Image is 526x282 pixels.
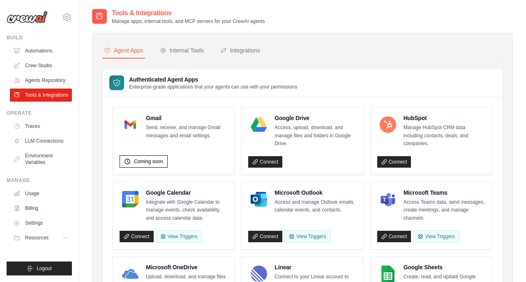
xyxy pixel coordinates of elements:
[377,156,411,168] a: Connect
[129,75,298,84] h3: Authenticated Agent Apps
[380,116,396,133] img: HubSpot Logo
[122,116,138,133] img: Gmail Logo
[37,265,52,272] span: Logout
[7,110,72,116] div: Operate
[7,11,48,23] img: Logo
[10,216,72,230] a: Settings
[10,187,72,200] a: Usage
[10,231,72,244] button: Resources
[377,231,411,242] a: Connect
[104,46,143,55] div: Agent Apps
[10,120,72,133] a: Traces
[275,263,356,271] h4: Linear
[275,114,356,122] h4: Google Drive
[146,114,228,122] h4: Gmail
[380,191,396,207] img: Microsoft Teams Logo
[10,74,72,87] a: Agents Repository
[275,198,356,214] p: Access and manage Outlook emails, calendar events, and contacts.
[404,263,485,271] h4: Google Sheets
[413,230,459,243] : View Triggers
[158,43,205,59] button: Internal Tools
[10,134,72,148] a: LLM Connections
[275,189,356,197] h4: Microsoft Outlook
[25,234,48,241] span: Resources
[146,124,228,140] p: Send, receive, and manage Gmail messages and email settings.
[112,8,265,18] h2: Tools & Integrations
[219,43,262,59] button: Integrations
[251,266,267,282] img: Linear Logo
[10,59,72,72] a: Crew Studio
[284,230,330,243] : View Triggers
[404,124,485,148] p: Manage HubSpot CRM data including contacts, deals, and companies.
[251,116,267,133] img: Google Drive Logo
[248,156,282,168] a: Connect
[251,191,267,207] img: Microsoft Outlook Logo
[102,43,145,59] button: Agent Apps
[7,34,72,41] div: Build
[7,177,72,184] div: Manage
[10,202,72,215] a: Billing
[129,84,298,90] p: Enterprise-grade applications that your agents can use with your permissions
[112,18,265,25] p: Manage apps, internal tools, and MCP servers for your CrewAI agents
[122,191,138,207] img: Google Calendar Logo
[156,230,202,243] button: View Triggers
[134,158,163,165] span: Coming soon
[275,124,356,148] p: Access, upload, download, and manage files and folders in Google Drive.
[10,89,72,102] a: Tools & Integrations
[404,198,485,223] p: Access Teams data, send messages, create meetings, and manage channels.
[146,189,228,197] h4: Google Calendar
[220,46,260,55] div: Integrations
[146,198,228,223] p: Integrate with Google Calendar to manage events, check availability, and access calendar data.
[380,266,396,282] img: Google Sheets Logo
[10,44,72,57] a: Automations
[146,263,228,271] h4: Microsoft OneDrive
[404,189,485,197] h4: Microsoft Teams
[404,114,485,122] h4: HubSpot
[7,262,72,275] button: Logout
[248,231,282,242] a: Connect
[120,231,154,242] a: Connect
[10,149,72,169] a: Environment Variables
[160,46,204,55] div: Internal Tools
[122,266,138,282] img: Microsoft OneDrive Logo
